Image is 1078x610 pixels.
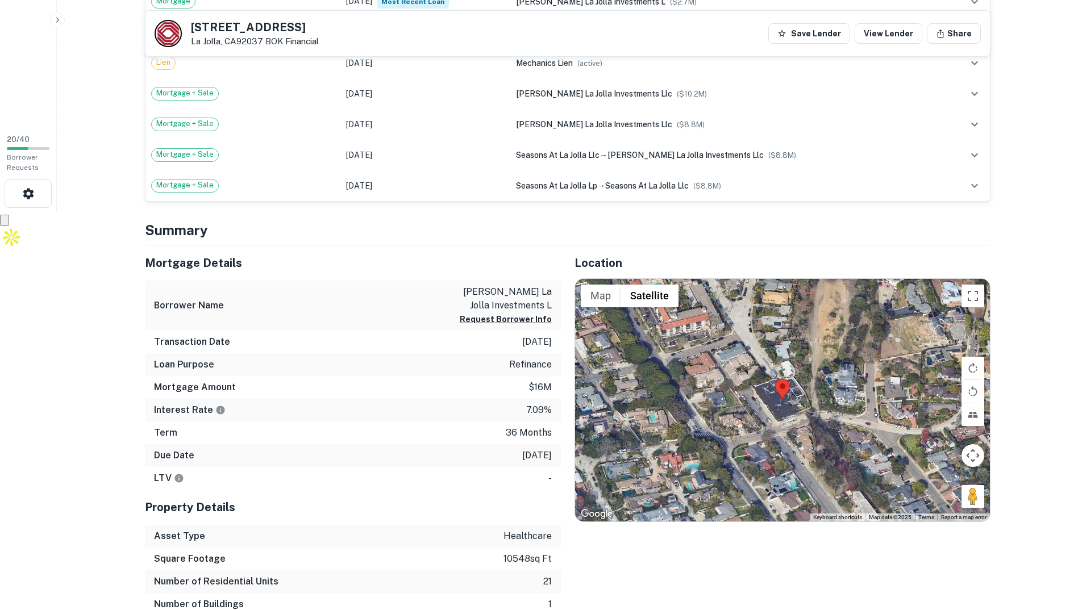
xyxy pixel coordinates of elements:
[813,513,862,521] button: Keyboard shortcuts
[962,285,984,307] button: Toggle fullscreen view
[522,449,552,462] p: [DATE]
[215,405,226,415] svg: The interest rates displayed on the website are for informational purposes only and may be report...
[154,471,184,485] h6: LTV
[578,507,615,521] a: Open this area in Google Maps (opens a new window)
[516,181,597,190] span: seasons at la jolla lp
[152,149,218,160] span: Mortgage + Sale
[1021,519,1078,574] iframe: Chat Widget
[506,426,552,440] p: 36 months
[154,552,226,566] h6: Square Footage
[154,449,194,462] h6: Due Date
[965,53,984,73] button: expand row
[154,403,226,417] h6: Interest Rate
[265,36,319,46] a: BOK Financial
[516,149,938,161] div: →
[965,145,984,165] button: expand row
[677,120,705,129] span: ($ 8.8M )
[526,403,552,417] p: 7.09%
[191,22,319,33] h5: [STREET_ADDRESS]
[152,57,175,68] span: Lien
[962,403,984,426] button: Tilt map
[174,473,184,483] svg: LTVs displayed on the website are for informational purposes only and may be reported incorrectly...
[965,176,984,195] button: expand row
[516,179,938,192] div: →
[577,59,602,68] span: ( active )
[927,23,981,44] button: Share
[340,78,510,109] td: [DATE]
[962,357,984,379] button: Rotate map clockwise
[522,335,552,349] p: [DATE]
[605,181,689,190] span: seasons at la jolla llc
[621,285,679,307] button: Show satellite imagery
[548,471,552,485] p: -
[581,285,621,307] button: Show street map
[7,153,39,172] span: Borrower Requests
[340,140,510,170] td: [DATE]
[145,499,561,516] h5: Property Details
[7,135,30,144] span: 20 / 40
[677,90,707,98] span: ($ 10.2M )
[340,48,510,78] td: [DATE]
[962,485,984,508] button: Drag Pegman onto the map to open Street View
[154,299,224,312] h6: Borrower Name
[154,426,177,440] h6: Term
[965,84,984,103] button: expand row
[516,89,672,98] span: [PERSON_NAME] la jolla investments llc
[528,381,552,394] p: $16m
[449,285,552,312] p: [PERSON_NAME] la jolla investments l
[855,23,922,44] a: View Lender
[154,335,230,349] h6: Transaction Date
[768,151,796,160] span: ($ 8.8M )
[768,23,850,44] button: Save Lender
[575,254,990,271] h5: Location
[503,552,552,566] p: 10548 sq ft
[154,381,236,394] h6: Mortgage Amount
[543,575,552,588] p: 21
[340,109,510,140] td: [DATE]
[340,170,510,201] td: [DATE]
[965,115,984,134] button: expand row
[152,179,218,191] span: Mortgage + Sale
[152,118,218,129] span: Mortgage + Sale
[509,358,552,371] p: refinance
[460,312,552,326] button: Request Borrower Info
[145,254,561,271] h5: Mortgage Details
[516,120,672,129] span: [PERSON_NAME] la jolla investments llc
[191,36,319,47] p: La Jolla, CA92037
[516,59,573,68] span: mechanics lien
[941,514,987,520] a: Report a map error
[607,151,764,160] span: [PERSON_NAME] la jolla investments llc
[578,507,615,521] img: Google
[693,182,721,190] span: ($ 8.8M )
[154,358,214,371] h6: Loan Purpose
[516,151,600,160] span: seasons at la jolla llc
[154,575,278,588] h6: Number of Residential Units
[503,529,552,543] p: healthcare
[918,514,934,520] a: Terms (opens in new tab)
[869,514,911,520] span: Map data ©2025
[962,380,984,403] button: Rotate map counterclockwise
[152,87,218,99] span: Mortgage + Sale
[154,529,205,543] h6: Asset Type
[962,444,984,467] button: Map camera controls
